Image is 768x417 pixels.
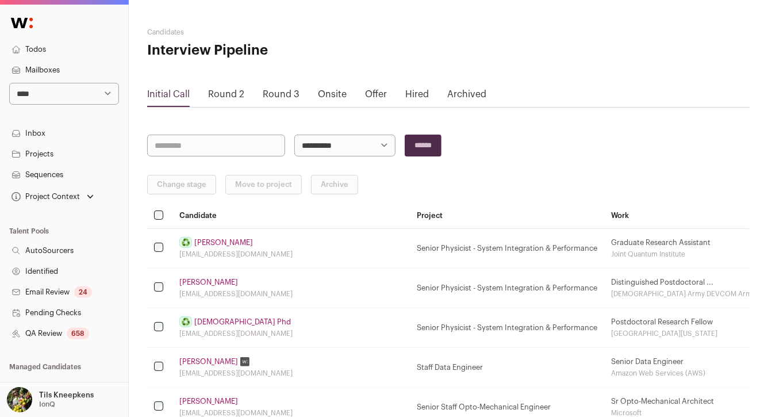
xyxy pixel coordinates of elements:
[9,189,96,205] button: Open dropdown
[194,317,291,327] a: [DEMOGRAPHIC_DATA] Phd
[172,204,410,228] th: Candidate
[179,369,403,378] div: [EMAIL_ADDRESS][DOMAIN_NAME]
[179,329,403,338] div: [EMAIL_ADDRESS][DOMAIN_NAME]
[179,397,238,406] a: [PERSON_NAME]
[5,12,39,35] img: Wellfound
[7,387,32,412] img: 6689865-medium_jpg
[5,387,96,412] button: Open dropdown
[447,90,486,99] a: Archived
[39,400,55,409] p: IonQ
[410,268,604,308] td: Senior Physicist - System Integration & Performance
[74,286,92,298] div: 24
[147,28,348,37] h2: Candidates
[208,90,244,99] a: Round 2
[365,90,387,99] a: Offer
[263,90,299,99] a: Round 3
[410,308,604,347] td: Senior Physicist - System Integration & Performance
[67,328,89,339] div: 658
[410,204,604,228] th: Project
[179,250,403,259] div: [EMAIL_ADDRESS][DOMAIN_NAME]
[39,391,94,400] p: Tils Kneepkens
[410,228,604,268] td: Senior Physicist - System Integration & Performance
[179,357,238,366] a: [PERSON_NAME]
[179,289,403,299] div: [EMAIL_ADDRESS][DOMAIN_NAME]
[410,347,604,387] td: Staff Data Engineer
[179,237,192,248] a: ♻️
[318,90,347,99] a: Onsite
[179,278,238,287] a: [PERSON_NAME]
[147,90,190,99] a: Initial Call
[147,41,348,60] h1: Interview Pipeline
[405,90,429,99] a: Hired
[179,316,192,327] a: ♻️
[9,192,80,201] div: Project Context
[194,238,253,247] a: [PERSON_NAME]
